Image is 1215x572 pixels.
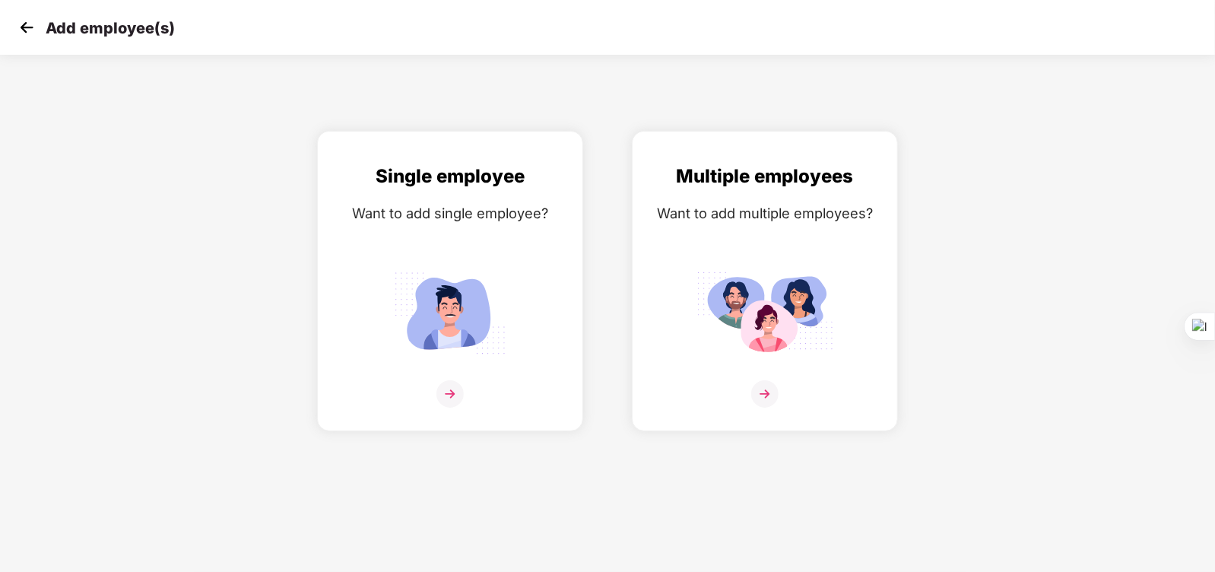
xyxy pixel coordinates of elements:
div: Want to add multiple employees? [648,202,882,224]
img: svg+xml;base64,PHN2ZyB4bWxucz0iaHR0cDovL3d3dy53My5vcmcvMjAwMC9zdmciIGlkPSJTaW5nbGVfZW1wbG95ZWUiIH... [382,265,519,361]
div: Multiple employees [648,162,882,191]
img: svg+xml;base64,PHN2ZyB4bWxucz0iaHR0cDovL3d3dy53My5vcmcvMjAwMC9zdmciIHdpZHRoPSIzNiIgaGVpZ2h0PSIzNi... [751,380,779,408]
img: svg+xml;base64,PHN2ZyB4bWxucz0iaHR0cDovL3d3dy53My5vcmcvMjAwMC9zdmciIHdpZHRoPSIzMCIgaGVpZ2h0PSIzMC... [15,16,38,39]
img: svg+xml;base64,PHN2ZyB4bWxucz0iaHR0cDovL3d3dy53My5vcmcvMjAwMC9zdmciIGlkPSJNdWx0aXBsZV9lbXBsb3llZS... [696,265,833,361]
div: Single employee [333,162,567,191]
div: Want to add single employee? [333,202,567,224]
p: Add employee(s) [46,19,175,37]
img: svg+xml;base64,PHN2ZyB4bWxucz0iaHR0cDovL3d3dy53My5vcmcvMjAwMC9zdmciIHdpZHRoPSIzNiIgaGVpZ2h0PSIzNi... [436,380,464,408]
